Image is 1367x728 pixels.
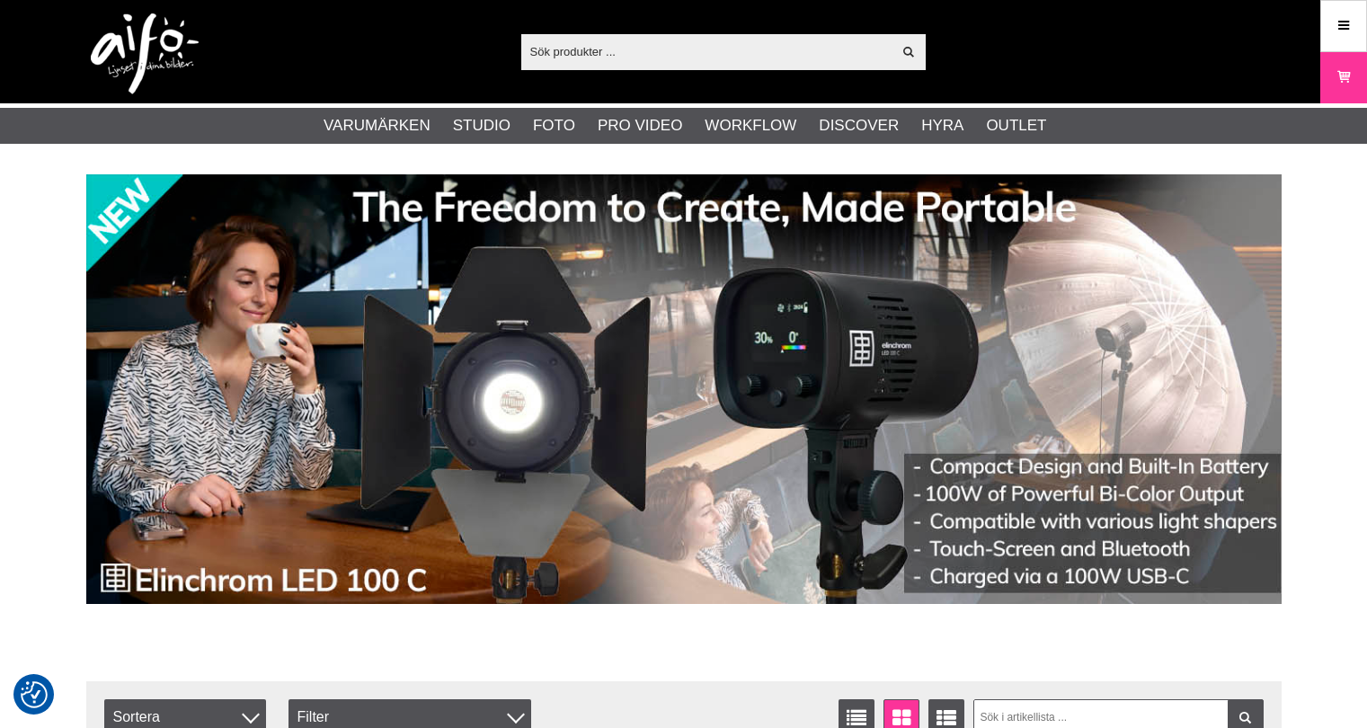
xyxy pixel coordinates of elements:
[521,38,892,65] input: Sök produkter ...
[819,114,899,138] a: Discover
[21,679,48,711] button: Samtyckesinställningar
[598,114,682,138] a: Pro Video
[86,174,1282,604] img: Annons:002 banner-elin-led100c11390x.jpg
[21,681,48,708] img: Revisit consent button
[986,114,1046,138] a: Outlet
[533,114,575,138] a: Foto
[453,114,510,138] a: Studio
[921,114,963,138] a: Hyra
[324,114,431,138] a: Varumärken
[91,13,199,94] img: logo.png
[705,114,796,138] a: Workflow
